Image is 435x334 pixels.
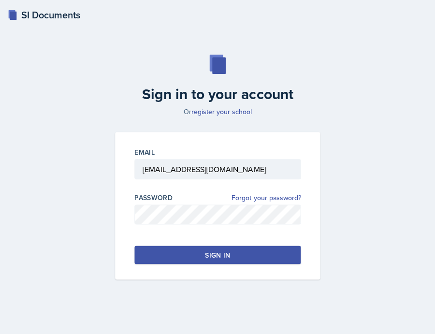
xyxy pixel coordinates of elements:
a: Forgot your password? [232,193,301,203]
input: Email [134,159,301,179]
p: Or [109,107,326,116]
label: Password [134,193,173,203]
a: register your school [191,107,252,116]
a: SI Documents [8,8,80,22]
label: Email [134,147,155,157]
button: Sign in [134,246,301,264]
div: Sign in [205,250,230,260]
h2: Sign in to your account [109,86,326,103]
